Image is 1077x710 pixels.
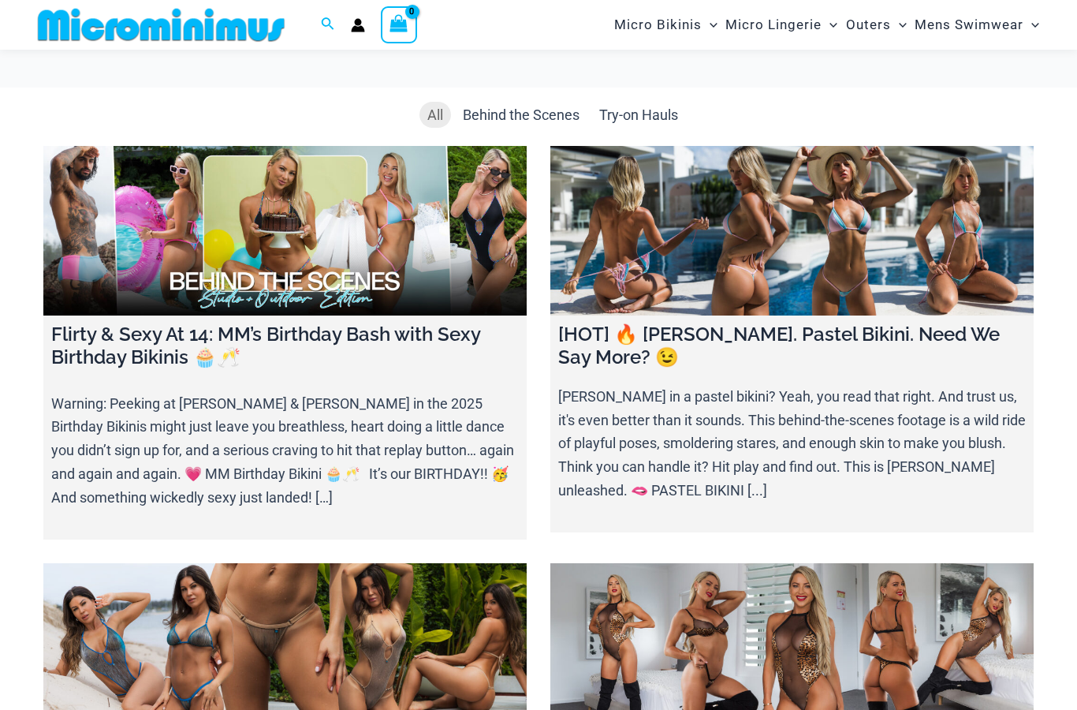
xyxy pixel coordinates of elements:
[702,5,717,45] span: Menu Toggle
[721,5,841,45] a: Micro LingerieMenu ToggleMenu Toggle
[911,5,1043,45] a: Mens SwimwearMenu ToggleMenu Toggle
[427,106,443,123] span: All
[822,5,837,45] span: Menu Toggle
[1023,5,1039,45] span: Menu Toggle
[891,5,907,45] span: Menu Toggle
[351,18,365,32] a: Account icon link
[614,5,702,45] span: Micro Bikinis
[599,106,678,123] span: Try-on Hauls
[915,5,1023,45] span: Mens Swimwear
[558,385,1026,503] p: [PERSON_NAME] in a pastel bikini? Yeah, you read that right. And trust us, it's even better than ...
[550,146,1034,316] a: [HOT] 🔥 Olivia. Pastel Bikini. Need We Say More? 😉
[846,5,891,45] span: Outers
[725,5,822,45] span: Micro Lingerie
[608,2,1045,47] nav: Site Navigation
[51,323,519,369] h4: Flirty & Sexy At 14: MM’s Birthday Bash with Sexy Birthday Bikinis 🧁🥂
[43,146,527,316] a: Flirty & Sexy At 14: MM’s Birthday Bash with Sexy Birthday Bikinis 🧁🥂
[51,392,519,510] p: Warning: Peeking at [PERSON_NAME] & [PERSON_NAME] in the 2025 Birthday Bikinis might just leave y...
[463,106,579,123] span: Behind the Scenes
[381,6,417,43] a: View Shopping Cart, empty
[558,323,1026,369] h4: [HOT] 🔥 [PERSON_NAME]. Pastel Bikini. Need We Say More? 😉
[321,15,335,35] a: Search icon link
[610,5,721,45] a: Micro BikinisMenu ToggleMenu Toggle
[842,5,911,45] a: OutersMenu ToggleMenu Toggle
[32,7,291,43] img: MM SHOP LOGO FLAT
